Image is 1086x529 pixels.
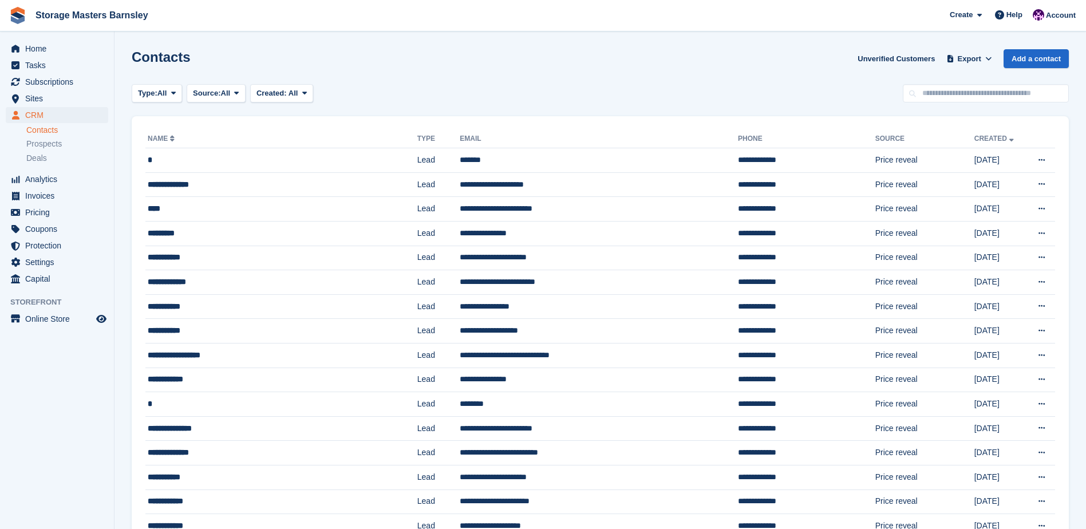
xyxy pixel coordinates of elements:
a: menu [6,90,108,106]
a: menu [6,204,108,220]
span: Created: [256,89,287,97]
span: Create [950,9,973,21]
a: Unverified Customers [853,49,939,68]
button: Type: All [132,84,182,103]
a: Storage Masters Barnsley [31,6,153,25]
span: Sites [25,90,94,106]
span: Settings [25,254,94,270]
a: menu [6,41,108,57]
a: menu [6,271,108,287]
td: Lead [417,172,460,197]
a: menu [6,238,108,254]
a: menu [6,171,108,187]
a: menu [6,74,108,90]
td: Price reveal [875,489,974,514]
td: Lead [417,368,460,392]
a: Deals [26,152,108,164]
span: Deals [26,153,47,164]
td: [DATE] [974,343,1026,368]
span: Help [1006,9,1022,21]
a: menu [6,188,108,204]
a: menu [6,311,108,327]
td: [DATE] [974,197,1026,222]
td: Price reveal [875,465,974,489]
th: Phone [738,130,875,148]
td: [DATE] [974,368,1026,392]
span: Invoices [25,188,94,204]
a: menu [6,107,108,123]
td: [DATE] [974,319,1026,344]
span: All [157,88,167,99]
td: Lead [417,416,460,441]
a: Contacts [26,125,108,136]
td: Price reveal [875,368,974,392]
td: [DATE] [974,172,1026,197]
span: Prospects [26,139,62,149]
td: [DATE] [974,148,1026,173]
span: All [221,88,231,99]
span: CRM [25,107,94,123]
td: [DATE] [974,441,1026,465]
span: Coupons [25,221,94,237]
button: Export [944,49,994,68]
span: Protection [25,238,94,254]
button: Created: All [250,84,313,103]
td: [DATE] [974,270,1026,295]
h1: Contacts [132,49,191,65]
td: [DATE] [974,392,1026,417]
a: menu [6,221,108,237]
td: Price reveal [875,148,974,173]
td: Lead [417,319,460,344]
td: Lead [417,148,460,173]
td: Lead [417,465,460,489]
span: Tasks [25,57,94,73]
a: menu [6,254,108,270]
td: Price reveal [875,270,974,295]
td: Price reveal [875,246,974,270]
td: Lead [417,489,460,514]
a: Created [974,135,1016,143]
td: Lead [417,270,460,295]
td: Lead [417,221,460,246]
td: [DATE] [974,416,1026,441]
a: Add a contact [1004,49,1069,68]
span: Analytics [25,171,94,187]
th: Source [875,130,974,148]
span: Home [25,41,94,57]
td: Lead [417,197,460,222]
span: Online Store [25,311,94,327]
span: Pricing [25,204,94,220]
td: Price reveal [875,172,974,197]
span: Account [1046,10,1076,21]
td: [DATE] [974,246,1026,270]
span: Subscriptions [25,74,94,90]
td: Price reveal [875,221,974,246]
a: Prospects [26,138,108,150]
td: Price reveal [875,392,974,417]
td: Price reveal [875,441,974,465]
td: Price reveal [875,343,974,368]
td: Lead [417,343,460,368]
a: Preview store [94,312,108,326]
a: menu [6,57,108,73]
th: Email [460,130,738,148]
span: Export [958,53,981,65]
td: [DATE] [974,294,1026,319]
img: stora-icon-8386f47178a22dfd0bd8f6a31ec36ba5ce8667c1dd55bd0f319d3a0aa187defe.svg [9,7,26,24]
td: [DATE] [974,489,1026,514]
td: [DATE] [974,221,1026,246]
td: Lead [417,246,460,270]
td: [DATE] [974,465,1026,489]
a: Name [148,135,177,143]
span: Type: [138,88,157,99]
span: Capital [25,271,94,287]
span: Storefront [10,297,114,308]
td: Price reveal [875,416,974,441]
td: Lead [417,392,460,417]
td: Lead [417,294,460,319]
td: Price reveal [875,294,974,319]
td: Price reveal [875,197,974,222]
span: All [289,89,298,97]
span: Source: [193,88,220,99]
img: Louise Masters [1033,9,1044,21]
